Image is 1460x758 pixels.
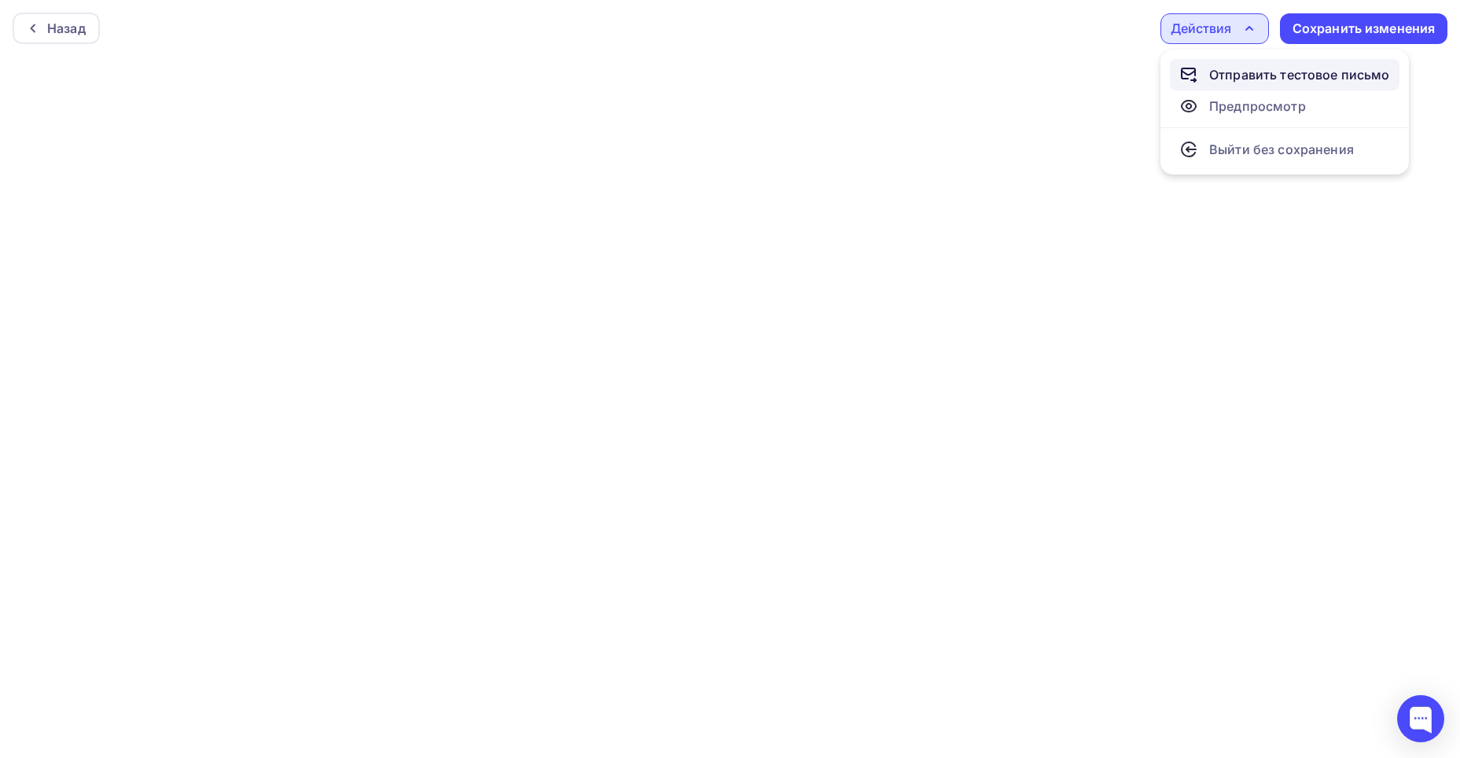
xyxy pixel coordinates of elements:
[1171,19,1231,38] div: Действия
[1293,20,1436,38] div: Сохранить изменения
[1160,13,1269,44] button: Действия
[47,19,86,38] div: Назад
[1209,140,1354,159] div: Выйти без сохранения
[1160,50,1409,175] ul: Действия
[1209,65,1390,84] div: Отправить тестовое письмо
[1209,97,1306,116] div: Предпросмотр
